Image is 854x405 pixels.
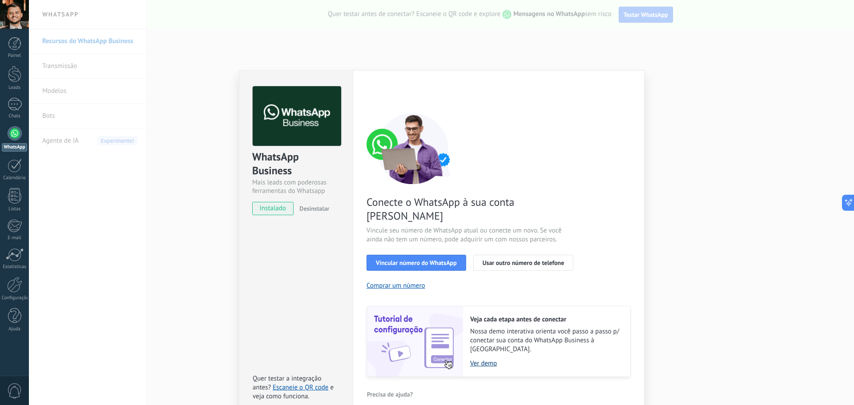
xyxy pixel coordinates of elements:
[2,206,28,212] div: Listas
[367,391,413,397] span: Precisa de ajuda?
[2,175,28,181] div: Calendário
[2,295,28,301] div: Configurações
[470,315,621,324] h2: Veja cada etapa antes de conectar
[367,195,578,223] span: Conecte o WhatsApp à sua conta [PERSON_NAME]
[253,86,341,146] img: logo_main.png
[367,281,425,290] button: Comprar um número
[483,260,564,266] span: Usar outro número de telefone
[367,255,466,271] button: Vincular número do WhatsApp
[253,202,293,215] span: instalado
[296,202,329,215] button: Desinstalar
[2,113,28,119] div: Chats
[273,383,328,392] a: Escaneie o QR code
[2,326,28,332] div: Ajuda
[473,255,574,271] button: Usar outro número de telefone
[252,178,340,195] div: Mais leads com poderosas ferramentas do Whatsapp
[367,113,460,184] img: connect number
[470,327,621,354] span: Nossa demo interativa orienta você passo a passo p/ conectar sua conta do WhatsApp Business à [GE...
[376,260,457,266] span: Vincular número do WhatsApp
[253,374,321,392] span: Quer testar a integração antes?
[252,150,340,178] div: WhatsApp Business
[2,85,28,91] div: Leads
[367,388,413,401] button: Precisa de ajuda?
[367,226,578,244] span: Vincule seu número de WhatsApp atual ou conecte um novo. Se você ainda não tem um número, pode ad...
[2,53,28,59] div: Painel
[2,143,27,152] div: WhatsApp
[253,383,334,401] span: e veja como funciona.
[2,235,28,241] div: E-mail
[470,359,621,368] a: Ver demo
[2,264,28,270] div: Estatísticas
[299,205,329,213] span: Desinstalar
